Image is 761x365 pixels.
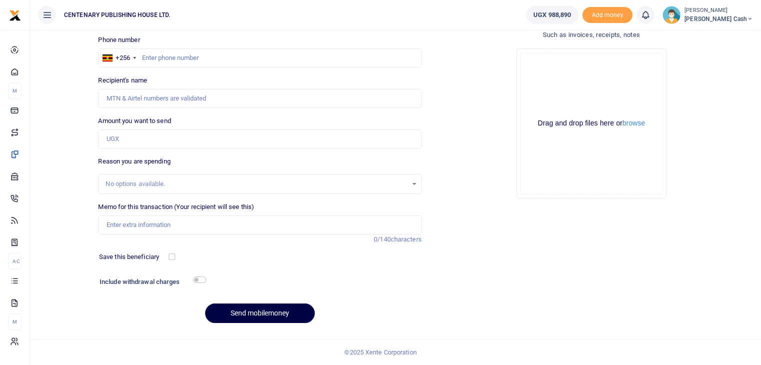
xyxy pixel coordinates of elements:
span: 0/140 [374,235,391,243]
a: UGX 988,890 [526,6,578,24]
label: Save this beneficiary [99,252,159,262]
label: Phone number [98,35,140,45]
input: Enter phone number [98,48,421,67]
h6: Include withdrawal charges [100,278,202,286]
span: Add money [582,7,632,23]
a: logo-small logo-large logo-large [9,11,21,18]
label: Memo for this transaction (Your recipient will see this) [98,202,254,212]
small: [PERSON_NAME] [684,6,753,15]
span: characters [391,235,422,243]
div: Drag and drop files here or [521,118,662,128]
li: M [8,313,22,330]
input: Enter extra information [98,215,421,234]
label: Recipient's name [98,75,147,85]
a: Add money [582,10,632,18]
div: +256 [116,53,130,63]
label: Amount you want to send [98,116,171,126]
li: Ac [8,253,22,269]
div: Uganda: +256 [99,49,139,67]
label: Reason you are spending [98,156,170,166]
img: profile-user [662,6,680,24]
img: logo-small [9,9,21,21]
button: browse [622,119,645,126]
span: UGX 988,890 [533,10,571,20]
li: Wallet ballance [522,6,582,24]
input: UGX [98,129,421,148]
li: Toup your wallet [582,7,632,23]
input: MTN & Airtel numbers are validated [98,89,421,108]
li: M [8,82,22,99]
div: File Uploader [516,48,666,198]
span: CENTENARY PUBLISHING HOUSE LTD. [60,10,174,19]
span: [PERSON_NAME] Cash [684,14,753,23]
button: Send mobilemoney [205,303,315,323]
div: No options available. [106,179,407,189]
h4: Such as invoices, receipts, notes [430,29,753,40]
a: profile-user [PERSON_NAME] [PERSON_NAME] Cash [662,6,753,24]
